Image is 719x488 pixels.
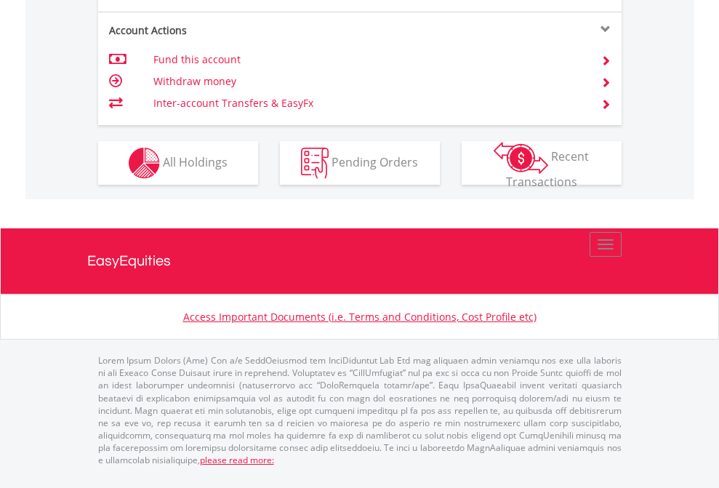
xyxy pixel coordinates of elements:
[98,23,360,38] div: Account Actions
[494,142,548,174] img: transactions-zar-wht.png
[129,148,160,179] img: holdings-wht.png
[301,148,329,179] img: pending_instructions-wht.png
[98,141,258,185] button: All Holdings
[332,153,418,169] span: Pending Orders
[153,92,583,114] td: Inter-account Transfers & EasyFx
[153,49,583,71] td: Fund this account
[163,153,228,169] span: All Holdings
[87,228,632,294] a: EasyEquities
[200,454,274,466] a: please read more:
[462,141,622,185] button: Recent Transactions
[183,310,537,324] a: Access Important Documents (i.e. Terms and Conditions, Cost Profile etc)
[98,354,622,466] p: Lorem Ipsum Dolors (Ame) Con a/e SeddOeiusmod tem InciDiduntut Lab Etd mag aliquaen admin veniamq...
[153,71,583,92] td: Withdraw money
[280,141,440,185] button: Pending Orders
